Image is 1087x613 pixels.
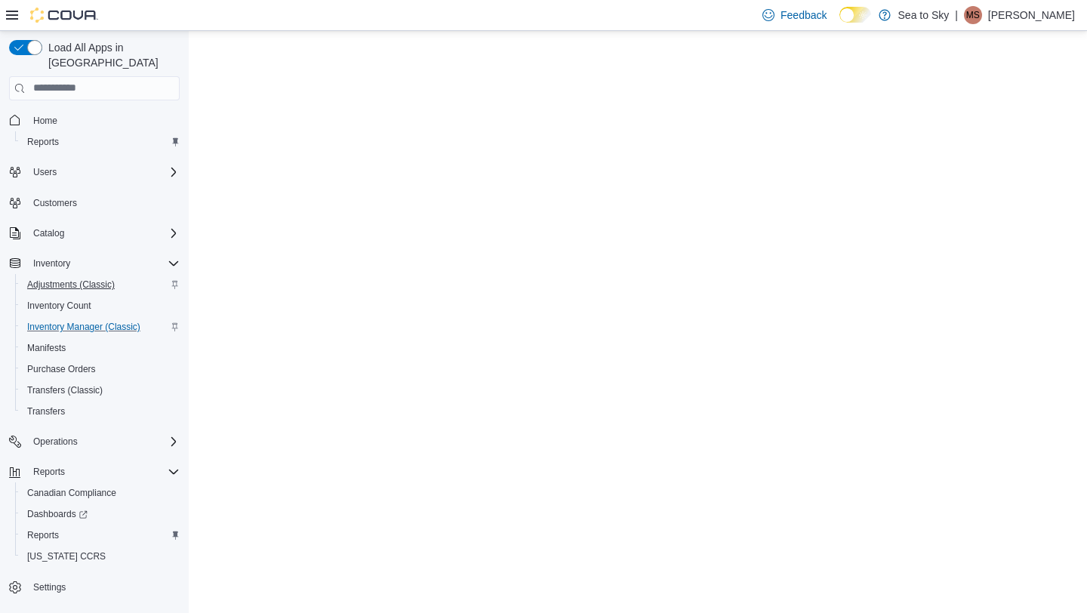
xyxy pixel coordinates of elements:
[27,112,63,130] a: Home
[3,253,186,274] button: Inventory
[33,436,78,448] span: Operations
[3,192,186,214] button: Customers
[27,433,180,451] span: Operations
[21,297,180,315] span: Inventory Count
[27,254,76,273] button: Inventory
[27,321,140,333] span: Inventory Manager (Classic)
[3,223,186,244] button: Catalog
[27,487,116,499] span: Canadian Compliance
[21,402,71,420] a: Transfers
[21,402,180,420] span: Transfers
[21,484,180,502] span: Canadian Compliance
[3,431,186,452] button: Operations
[27,163,180,181] span: Users
[21,360,180,378] span: Purchase Orders
[21,318,146,336] a: Inventory Manager (Classic)
[27,578,180,596] span: Settings
[839,7,871,23] input: Dark Mode
[27,111,180,130] span: Home
[15,482,186,504] button: Canadian Compliance
[21,276,121,294] a: Adjustments (Classic)
[21,381,109,399] a: Transfers (Classic)
[27,300,91,312] span: Inventory Count
[33,115,57,127] span: Home
[15,401,186,422] button: Transfers
[15,337,186,359] button: Manifests
[27,163,63,181] button: Users
[21,276,180,294] span: Adjustments (Classic)
[33,227,64,239] span: Catalog
[966,6,980,24] span: MS
[15,525,186,546] button: Reports
[33,581,66,593] span: Settings
[27,508,88,520] span: Dashboards
[27,405,65,417] span: Transfers
[3,576,186,598] button: Settings
[15,131,186,152] button: Reports
[27,224,70,242] button: Catalog
[33,197,77,209] span: Customers
[27,194,83,212] a: Customers
[30,8,98,23] img: Cova
[15,546,186,567] button: [US_STATE] CCRS
[15,274,186,295] button: Adjustments (Classic)
[27,193,180,212] span: Customers
[15,380,186,401] button: Transfers (Classic)
[781,8,827,23] span: Feedback
[21,133,180,151] span: Reports
[27,433,84,451] button: Operations
[33,166,57,178] span: Users
[21,505,94,523] a: Dashboards
[15,504,186,525] a: Dashboards
[21,339,72,357] a: Manifests
[21,133,65,151] a: Reports
[27,578,72,596] a: Settings
[27,136,59,148] span: Reports
[3,109,186,131] button: Home
[15,359,186,380] button: Purchase Orders
[27,550,106,562] span: [US_STATE] CCRS
[15,295,186,316] button: Inventory Count
[27,224,180,242] span: Catalog
[21,318,180,336] span: Inventory Manager (Classic)
[42,40,180,70] span: Load All Apps in [GEOGRAPHIC_DATA]
[21,526,180,544] span: Reports
[33,257,70,270] span: Inventory
[15,316,186,337] button: Inventory Manager (Classic)
[27,279,115,291] span: Adjustments (Classic)
[21,505,180,523] span: Dashboards
[898,6,950,24] p: Sea to Sky
[21,526,65,544] a: Reports
[27,384,103,396] span: Transfers (Classic)
[3,162,186,183] button: Users
[21,297,97,315] a: Inventory Count
[21,360,102,378] a: Purchase Orders
[27,254,180,273] span: Inventory
[988,6,1075,24] p: [PERSON_NAME]
[21,547,180,565] span: Washington CCRS
[27,463,180,481] span: Reports
[964,6,982,24] div: Matteo S
[33,466,65,478] span: Reports
[27,363,96,375] span: Purchase Orders
[3,461,186,482] button: Reports
[21,484,122,502] a: Canadian Compliance
[27,529,59,541] span: Reports
[21,339,180,357] span: Manifests
[27,342,66,354] span: Manifests
[21,381,180,399] span: Transfers (Classic)
[21,547,112,565] a: [US_STATE] CCRS
[955,6,958,24] p: |
[27,463,71,481] button: Reports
